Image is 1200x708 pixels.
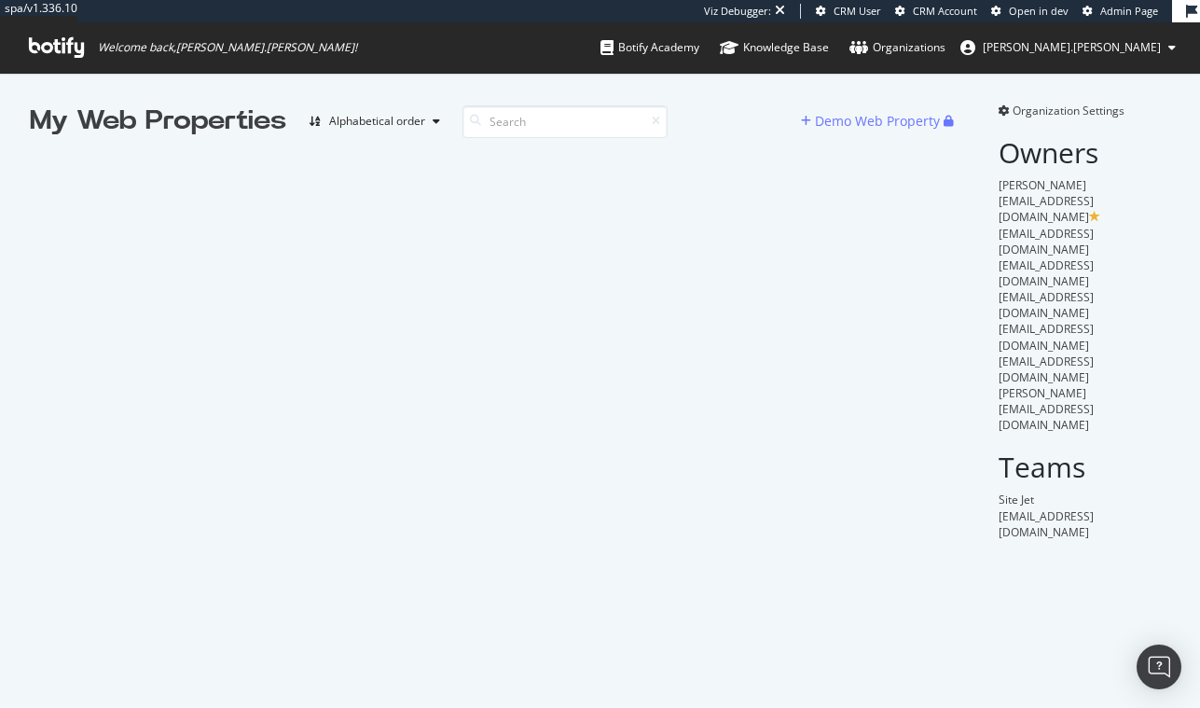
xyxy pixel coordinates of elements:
[999,226,1094,257] span: [EMAIL_ADDRESS][DOMAIN_NAME]
[816,4,881,19] a: CRM User
[999,508,1094,540] span: [EMAIL_ADDRESS][DOMAIN_NAME]
[913,4,977,18] span: CRM Account
[98,40,357,55] span: Welcome back, [PERSON_NAME].[PERSON_NAME] !
[301,106,448,136] button: Alphabetical order
[1137,645,1181,689] div: Open Intercom Messenger
[1009,4,1069,18] span: Open in dev
[991,4,1069,19] a: Open in dev
[720,38,829,57] div: Knowledge Base
[999,177,1094,225] span: [PERSON_NAME][EMAIL_ADDRESS][DOMAIN_NAME]
[600,38,699,57] div: Botify Academy
[1013,103,1124,118] span: Organization Settings
[1083,4,1158,19] a: Admin Page
[999,354,1094,385] span: [EMAIL_ADDRESS][DOMAIN_NAME]
[999,492,1170,507] div: Site Jet
[999,289,1094,321] span: [EMAIL_ADDRESS][DOMAIN_NAME]
[999,385,1094,433] span: [PERSON_NAME][EMAIL_ADDRESS][DOMAIN_NAME]
[999,137,1170,168] h2: Owners
[329,116,425,127] div: Alphabetical order
[999,321,1094,353] span: [EMAIL_ADDRESS][DOMAIN_NAME]
[704,4,771,19] div: Viz Debugger:
[983,39,1161,55] span: jeffrey.louella
[600,22,699,73] a: Botify Academy
[945,33,1191,62] button: [PERSON_NAME].[PERSON_NAME]
[801,113,944,129] a: Demo Web Property
[1100,4,1158,18] span: Admin Page
[801,106,944,136] button: Demo Web Property
[815,112,940,131] div: Demo Web Property
[849,38,945,57] div: Organizations
[999,451,1170,482] h2: Teams
[849,22,945,73] a: Organizations
[462,105,668,138] input: Search
[834,4,881,18] span: CRM User
[30,103,286,140] div: My Web Properties
[895,4,977,19] a: CRM Account
[720,22,829,73] a: Knowledge Base
[999,257,1094,289] span: [EMAIL_ADDRESS][DOMAIN_NAME]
